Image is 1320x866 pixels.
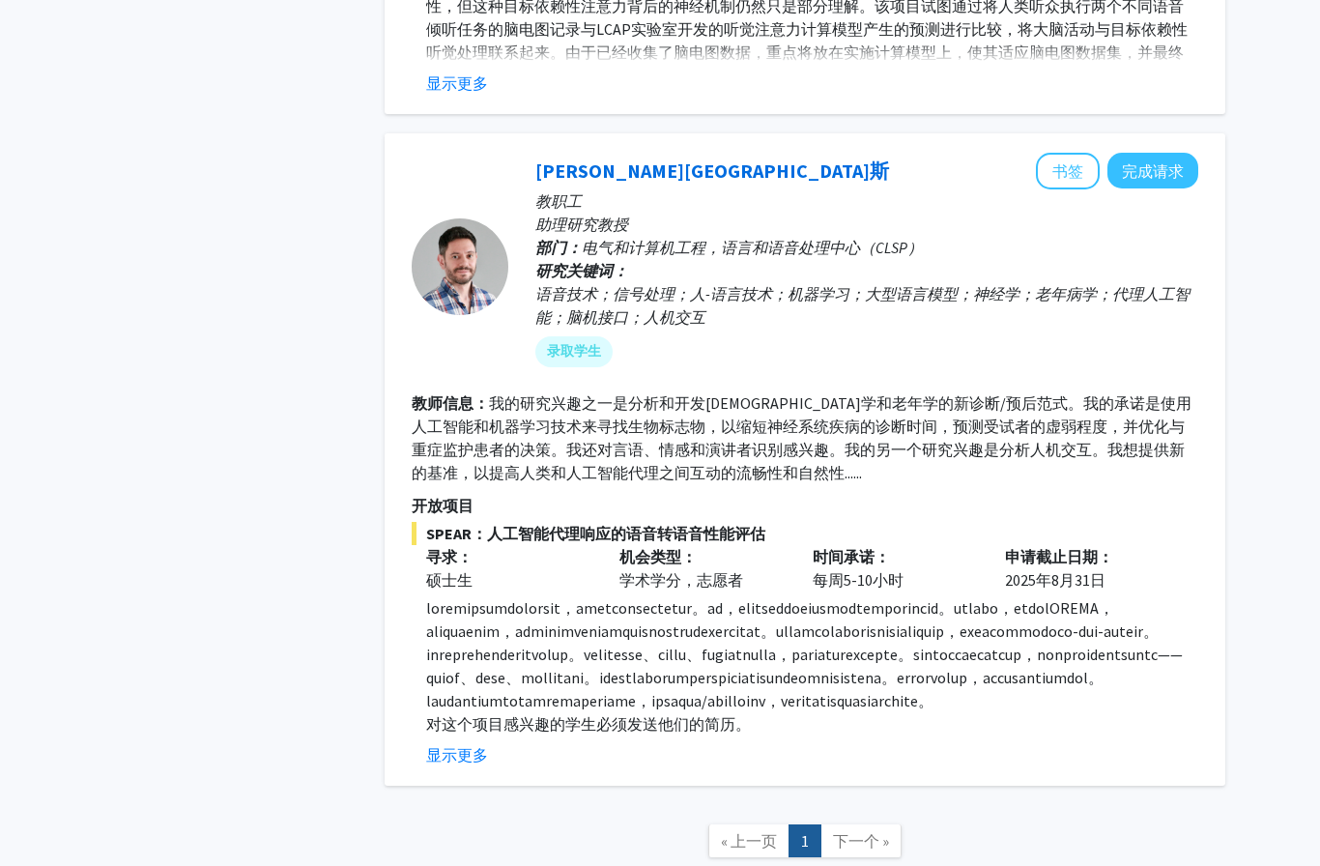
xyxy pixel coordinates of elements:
[990,545,1184,592] div: 2025年8月31日
[426,568,590,592] div: 硕士生
[426,712,1198,736] p: 对这个项目感兴趣的学生必须发送他们的简历。
[1005,545,1169,568] p: 申请截止日期：
[1107,153,1198,188] button: 给Laureano Moro-Velazquez的作曲请求
[535,282,1198,329] div: 语音技术；信号处理；人-语言技术；机器学习；大型语言模型；神经学；老年病学；代理人工智能；脑机接口；人机交互
[412,494,1198,517] p: 开放项目
[535,159,889,183] a: [PERSON_NAME][GEOGRAPHIC_DATA]斯
[813,545,977,568] p: 时间承诺：
[412,393,489,413] b: 教师信息：
[789,824,821,858] a: 1
[721,831,777,851] span: « 上一页
[535,213,1198,236] p: 助理研究教授
[820,824,902,858] a: 下一页
[412,393,1191,482] fg-read-more: 我的研究兴趣之一是分析和开发[DEMOGRAPHIC_DATA]学和老年学的新诊断/预后范式。我的承诺是使用人工智能和机器学习技术来寻找生物标志物，以缩短神经系统疾病的诊断时间，预测受试者的虚弱...
[833,831,889,851] span: 下一个 »
[412,522,1198,545] span: SPEAR：人工智能代理响应的语音转语音性能评估
[14,779,82,852] iframe: 聊天
[798,545,991,592] div: 每周5-10小时
[535,189,1198,213] p: 教职工
[619,545,784,568] p: 机会类型：
[535,336,613,367] mat-chip: 录取学生
[582,238,923,257] span: 电气和计算机工程，语言和语音处理中心（CLSP）
[1036,153,1100,189] button: 将Laureano Moro-Velazquez添加到书签
[426,72,488,95] button: 显示更多
[535,238,582,257] b: 部门：
[426,596,1198,712] p: loremipsumdolorsit，ametconsectetur。ad，elitseddoeiusmodtemporincid。utlabo，etdolOREMA，aliquaenim，ad...
[605,545,798,592] div: 学术学分，志愿者
[426,545,590,568] p: 寻求：
[708,824,789,858] a: 上一页
[535,261,628,280] b: 研究关键词：
[426,743,488,766] button: 显示更多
